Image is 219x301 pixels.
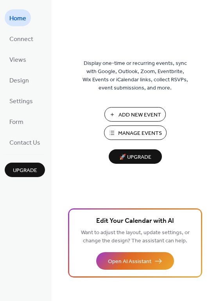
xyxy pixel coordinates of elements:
[81,228,190,246] span: Want to adjust the layout, update settings, or change the design? The assistant can help.
[9,13,26,25] span: Home
[5,51,31,68] a: Views
[5,92,38,109] a: Settings
[96,252,174,270] button: Open AI Assistant
[9,75,29,87] span: Design
[5,72,34,88] a: Design
[118,129,162,138] span: Manage Events
[9,116,23,128] span: Form
[83,59,188,92] span: Display one-time or recurring events, sync with Google, Outlook, Zoom, Eventbrite, Wix Events or ...
[13,167,37,175] span: Upgrade
[5,134,45,150] a: Contact Us
[109,149,162,164] button: 🚀 Upgrade
[5,163,45,177] button: Upgrade
[118,111,161,119] span: Add New Event
[104,107,166,122] button: Add New Event
[9,95,33,107] span: Settings
[104,125,167,140] button: Manage Events
[5,9,31,26] a: Home
[113,152,157,163] span: 🚀 Upgrade
[5,30,38,47] a: Connect
[9,137,40,149] span: Contact Us
[108,258,151,266] span: Open AI Assistant
[9,54,26,66] span: Views
[96,216,174,227] span: Edit Your Calendar with AI
[9,33,33,45] span: Connect
[5,113,28,130] a: Form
